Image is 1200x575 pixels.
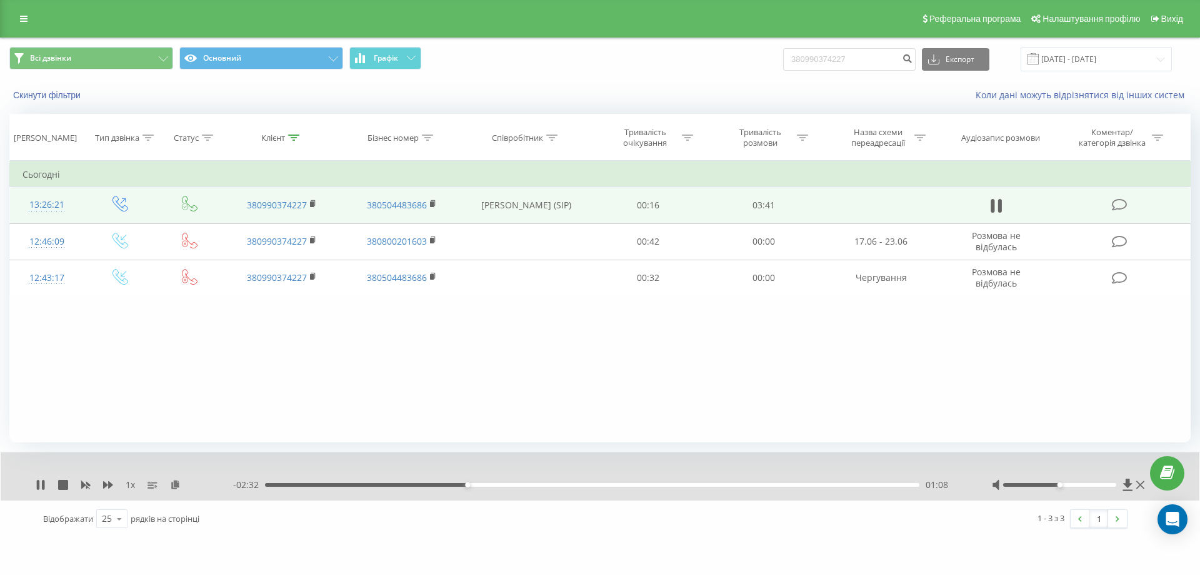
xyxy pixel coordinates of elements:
[961,133,1040,143] div: Аудіозапис розмови
[922,48,989,71] button: Експорт
[1089,510,1108,527] a: 1
[1042,14,1140,24] span: Налаштування профілю
[591,260,706,296] td: 00:32
[1057,482,1062,487] div: Accessibility label
[247,272,307,283] a: 380990374227
[131,513,199,524] span: рядків на сторінці
[14,133,77,143] div: [PERSON_NAME]
[349,47,421,69] button: Графік
[929,14,1021,24] span: Реферальна програма
[465,482,470,487] div: Accessibility label
[821,260,941,296] td: Чергування
[591,223,706,260] td: 00:42
[367,133,419,143] div: Бізнес номер
[9,47,173,69] button: Всі дзвінки
[706,187,821,223] td: 03:41
[9,89,87,101] button: Скинути фільтри
[367,199,427,211] a: 380504483686
[30,53,71,63] span: Всі дзвінки
[261,133,285,143] div: Клієнт
[1157,504,1187,534] div: Open Intercom Messenger
[783,48,916,71] input: Пошук за номером
[1037,512,1064,524] div: 1 - 3 з 3
[1076,127,1149,148] div: Коментар/категорія дзвінка
[102,512,112,525] div: 25
[95,133,139,143] div: Тип дзвінка
[591,187,706,223] td: 00:16
[174,133,199,143] div: Статус
[374,54,398,63] span: Графік
[706,223,821,260] td: 00:00
[727,127,794,148] div: Тривалість розмови
[612,127,679,148] div: Тривалість очікування
[179,47,343,69] button: Основний
[22,193,71,217] div: 13:26:21
[233,479,265,491] span: - 02:32
[1161,14,1183,24] span: Вихід
[972,266,1021,289] span: Розмова не відбулась
[706,260,821,296] td: 00:00
[10,162,1191,187] td: Сьогодні
[367,272,427,283] a: 380504483686
[492,133,543,143] div: Співробітник
[367,235,427,247] a: 380800201603
[821,223,941,260] td: 17.06 - 23.06
[247,235,307,247] a: 380990374227
[22,230,71,254] div: 12:46:09
[926,479,948,491] span: 01:08
[461,187,591,223] td: [PERSON_NAME] (SIP)
[844,127,911,148] div: Назва схеми переадресації
[22,266,71,290] div: 12:43:17
[972,230,1021,253] span: Розмова не відбулась
[976,89,1191,101] a: Коли дані можуть відрізнятися вiд інших систем
[126,479,135,491] span: 1 x
[43,513,93,524] span: Відображати
[247,199,307,211] a: 380990374227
